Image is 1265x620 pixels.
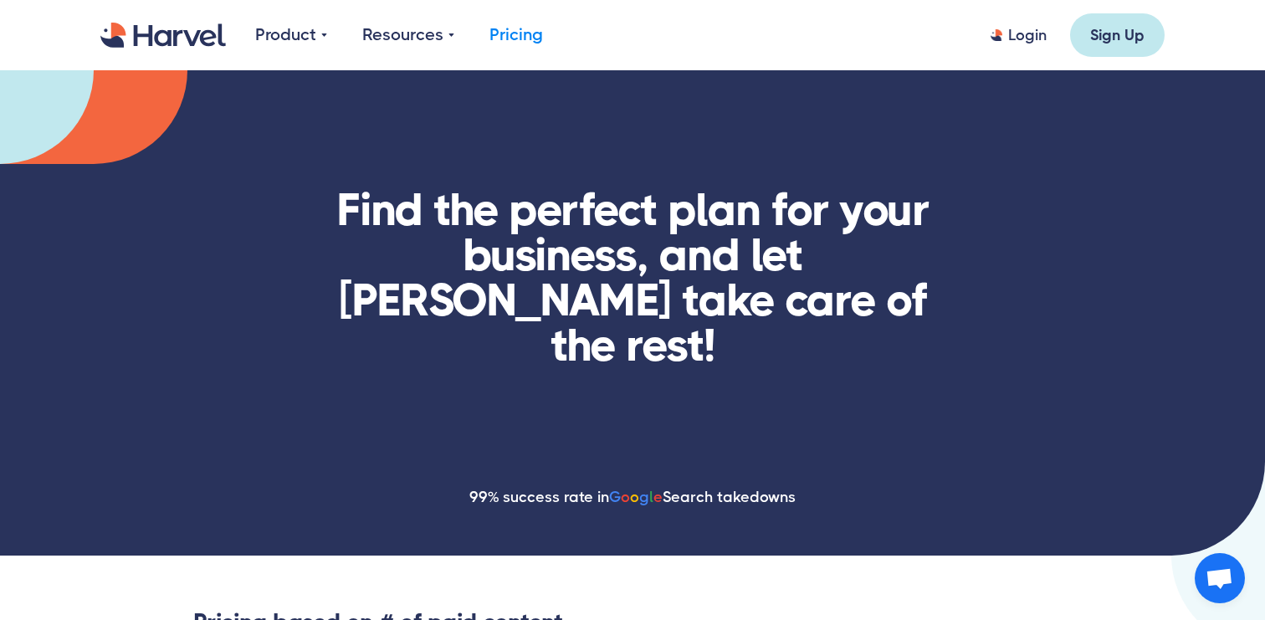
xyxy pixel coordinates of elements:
[1090,25,1145,45] div: Sign Up
[1195,553,1245,603] a: Open chat
[255,23,316,48] div: Product
[100,23,226,49] a: home
[630,489,639,505] span: o
[639,489,649,505] span: g
[1008,25,1047,45] div: Login
[362,23,443,48] div: Resources
[323,187,942,368] h1: Find the perfect plan for your business, and let [PERSON_NAME] take care of the rest!
[362,23,454,48] div: Resources
[489,23,543,48] a: Pricing
[649,489,653,505] span: l
[653,489,663,505] span: e
[255,23,327,48] div: Product
[469,485,796,509] div: 99% success rate in Search takedowns
[1070,13,1165,57] a: Sign Up
[991,25,1047,45] a: Login
[609,489,621,505] span: G
[621,489,630,505] span: o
